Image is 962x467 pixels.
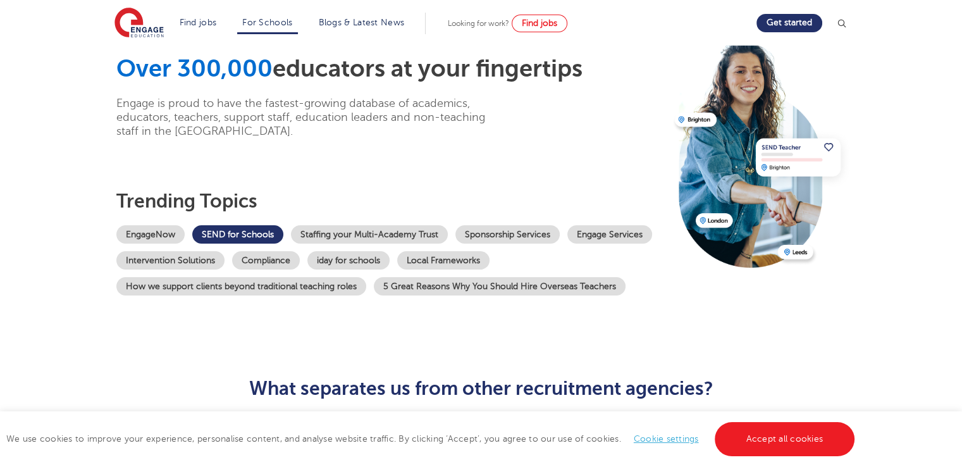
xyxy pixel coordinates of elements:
a: How we support clients beyond traditional teaching roles [116,277,366,296]
h1: educators at your fingertips [116,54,665,84]
h2: What separates us from other recruitment agencies? [171,378,791,399]
span: Over 300,000 [116,55,273,82]
h3: Trending topics [116,190,665,213]
a: EngageNow [116,225,185,244]
p: Engage is proud to have the fastest-growing database of academics, educators, teachers, support s... [116,96,505,138]
a: Staffing your Multi-Academy Trust [291,225,448,244]
a: Engage Services [567,225,652,244]
a: SEND for Schools [192,225,283,244]
a: 5 Great Reasons Why You Should Hire Overseas Teachers [374,277,626,296]
a: Accept all cookies [715,422,855,456]
a: Blogs & Latest News [319,18,405,27]
a: Local Frameworks [397,251,490,270]
a: For Schools [242,18,292,27]
a: Compliance [232,251,300,270]
span: Looking for work? [448,19,509,28]
img: Engage Education [114,8,164,39]
span: We use cookies to improve your experience, personalise content, and analyse website traffic. By c... [6,434,858,444]
span: Find jobs [522,18,557,28]
a: Find jobs [180,18,217,27]
a: Intervention Solutions [116,251,225,270]
a: Cookie settings [634,434,699,444]
a: Find jobs [512,15,567,32]
a: iday for schools [307,251,390,270]
a: Get started [756,14,822,32]
a: Sponsorship Services [455,225,560,244]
